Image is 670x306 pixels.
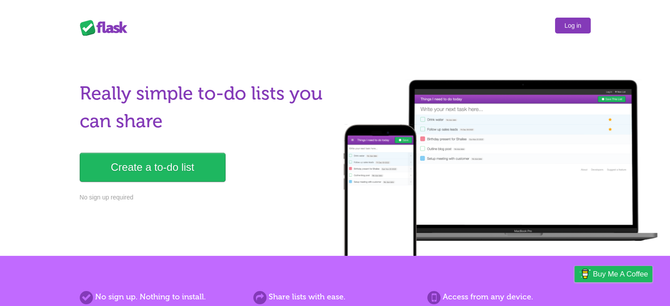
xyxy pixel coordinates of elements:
img: Buy me a coffee [579,266,591,281]
h2: No sign up. Nothing to install. [80,291,243,303]
div: Flask Lists [80,20,133,36]
span: Buy me a coffee [593,266,648,282]
p: No sign up required [80,193,330,202]
a: Create a to-do list [80,153,226,182]
a: Log in [555,18,590,33]
a: Buy me a coffee [574,266,652,282]
h2: Share lists with ease. [253,291,416,303]
h2: Access from any device. [427,291,590,303]
h1: Really simple to-do lists you can share [80,80,330,135]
